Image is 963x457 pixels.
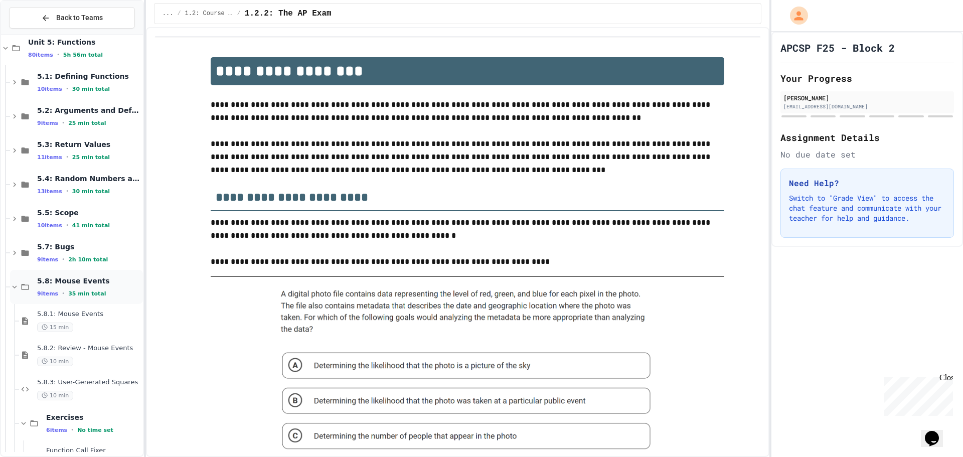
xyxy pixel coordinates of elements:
[37,188,62,195] span: 13 items
[37,72,141,81] span: 5.1: Defining Functions
[37,120,58,126] span: 9 items
[68,256,108,263] span: 2h 10m total
[66,153,68,161] span: •
[66,187,68,195] span: •
[62,255,64,263] span: •
[245,8,332,20] span: 1.2.2: The AP Exam
[780,130,954,144] h2: Assignment Details
[71,426,73,434] span: •
[37,310,141,319] span: 5.8.1: Mouse Events
[37,242,141,251] span: 5.7: Bugs
[37,154,62,161] span: 11 items
[783,103,951,110] div: [EMAIL_ADDRESS][DOMAIN_NAME]
[779,4,811,27] div: My Account
[57,51,59,59] span: •
[68,120,106,126] span: 25 min total
[9,7,135,29] button: Back to Teams
[72,154,110,161] span: 25 min total
[4,4,69,64] div: Chat with us now!Close
[921,417,953,447] iframe: chat widget
[72,188,110,195] span: 30 min total
[28,38,141,47] span: Unit 5: Functions
[77,427,113,433] span: No time set
[780,41,895,55] h1: APCSP F25 - Block 2
[72,222,110,229] span: 41 min total
[37,378,141,387] span: 5.8.3: User-Generated Squares
[163,10,174,18] span: ...
[28,52,53,58] span: 80 items
[789,177,945,189] h3: Need Help?
[37,290,58,297] span: 9 items
[780,71,954,85] h2: Your Progress
[780,148,954,161] div: No due date set
[62,119,64,127] span: •
[880,373,953,416] iframe: chat widget
[66,85,68,93] span: •
[789,193,945,223] p: Switch to "Grade View" to access the chat feature and communicate with your teacher for help and ...
[46,427,67,433] span: 6 items
[66,221,68,229] span: •
[37,86,62,92] span: 10 items
[185,10,233,18] span: 1.2: Course Overview and the AP Exam
[37,357,73,366] span: 10 min
[63,52,103,58] span: 5h 56m total
[37,106,141,115] span: 5.2: Arguments and Default Parameters
[177,10,181,18] span: /
[37,323,73,332] span: 15 min
[37,344,141,353] span: 5.8.2: Review - Mouse Events
[37,391,73,400] span: 10 min
[62,289,64,297] span: •
[46,413,141,422] span: Exercises
[46,446,141,455] span: Function Call Fixer
[783,93,951,102] div: [PERSON_NAME]
[72,86,110,92] span: 30 min total
[68,290,106,297] span: 35 min total
[37,174,141,183] span: 5.4: Random Numbers and APIs
[37,140,141,149] span: 5.3: Return Values
[37,208,141,217] span: 5.5: Scope
[37,256,58,263] span: 9 items
[237,10,241,18] span: /
[56,13,103,23] span: Back to Teams
[37,222,62,229] span: 10 items
[37,276,141,285] span: 5.8: Mouse Events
